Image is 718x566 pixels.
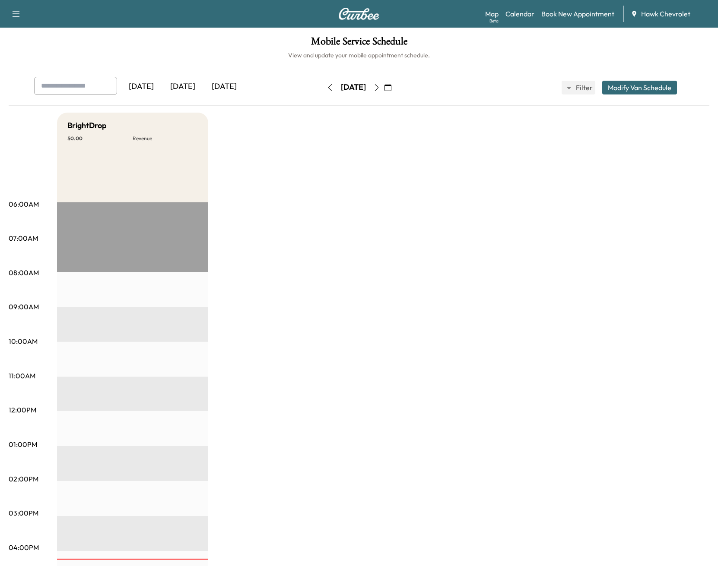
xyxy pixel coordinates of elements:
h1: Mobile Service Schedule [9,36,709,51]
p: 09:00AM [9,302,39,312]
p: 07:00AM [9,233,38,243]
a: MapBeta [485,9,499,19]
p: 03:00PM [9,508,38,518]
p: Revenue [133,135,198,142]
p: 01:00PM [9,439,37,450]
h6: View and update your mobile appointment schedule. [9,51,709,60]
div: [DATE] [162,77,203,97]
div: [DATE] [203,77,245,97]
a: Book New Appointment [541,9,614,19]
div: [DATE] [121,77,162,97]
div: [DATE] [341,82,366,93]
p: 10:00AM [9,336,38,346]
span: Filter [576,82,591,93]
p: 08:00AM [9,267,39,278]
p: 12:00PM [9,405,36,415]
p: 06:00AM [9,199,39,209]
button: Filter [562,81,595,94]
h5: BrightDrop [67,119,107,132]
a: Calendar [505,9,534,19]
img: Curbee Logo [338,8,380,20]
span: Hawk Chevrolet [641,9,690,19]
p: $ 0.00 [67,135,133,142]
button: Modify Van Schedule [602,81,677,94]
p: 11:00AM [9,371,35,381]
p: 04:00PM [9,542,39,553]
p: 02:00PM [9,474,38,484]
div: Beta [489,18,499,24]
